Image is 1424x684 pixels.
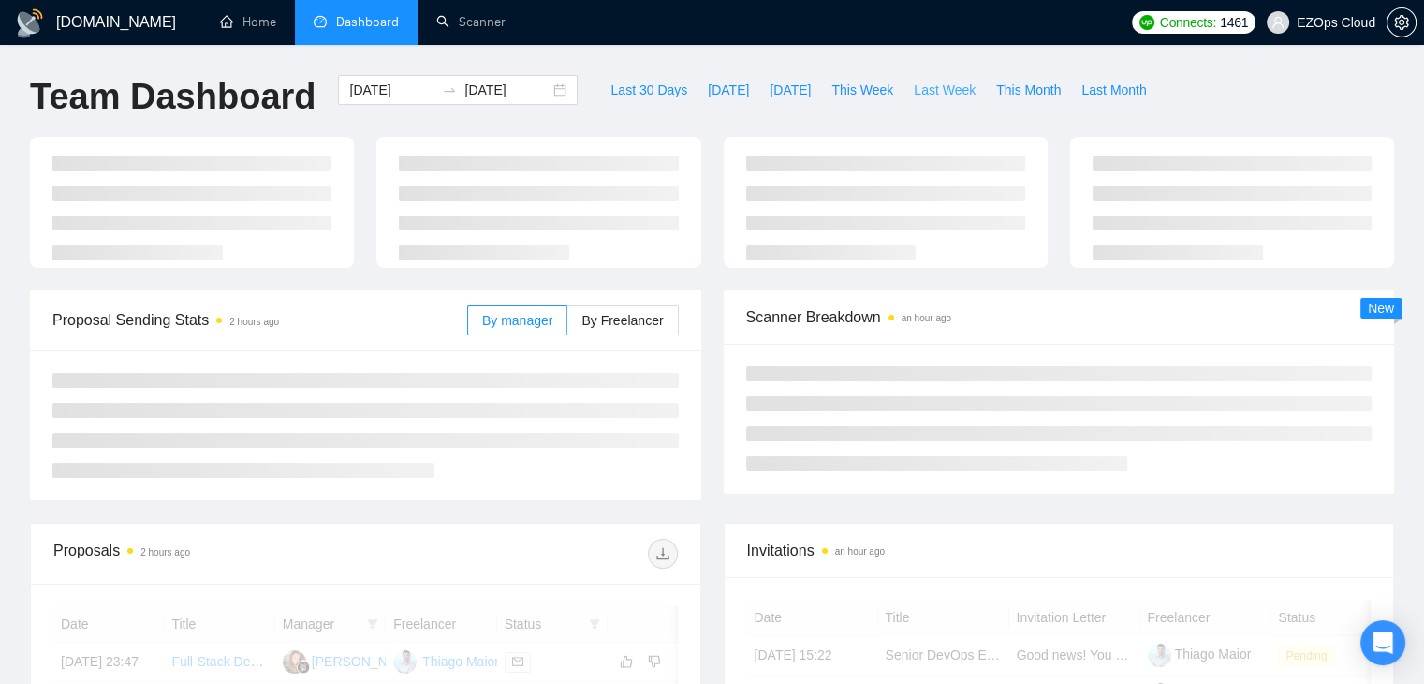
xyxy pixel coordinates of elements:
span: user [1271,16,1285,29]
div: Open Intercom Messenger [1360,620,1405,665]
span: [DATE] [770,80,811,100]
span: Dashboard [336,14,399,30]
span: to [442,82,457,97]
time: an hour ago [902,313,951,323]
span: Last 30 Days [610,80,687,100]
time: 2 hours ago [229,317,279,327]
button: [DATE] [759,75,821,105]
img: logo [15,8,45,38]
time: an hour ago [835,546,885,557]
button: setting [1387,7,1417,37]
span: Scanner Breakdown [746,305,1373,329]
div: Proposals [53,539,365,569]
span: New [1368,301,1394,316]
span: swap-right [442,82,457,97]
span: By manager [482,313,552,328]
a: searchScanner [436,14,506,30]
span: setting [1387,15,1416,30]
h1: Team Dashboard [30,75,316,119]
button: [DATE] [697,75,759,105]
button: Last Week [903,75,986,105]
span: dashboard [314,15,327,28]
span: Last Month [1081,80,1146,100]
img: upwork-logo.png [1139,15,1154,30]
input: Start date [349,80,434,100]
input: End date [464,80,550,100]
span: Connects: [1160,12,1216,33]
span: Last Week [914,80,976,100]
span: This Week [831,80,893,100]
span: Proposal Sending Stats [52,308,467,332]
span: Invitations [747,539,1372,562]
button: This Week [821,75,903,105]
button: Last 30 Days [600,75,697,105]
button: Last Month [1071,75,1156,105]
span: By Freelancer [581,313,663,328]
span: This Month [996,80,1061,100]
a: homeHome [220,14,276,30]
span: [DATE] [708,80,749,100]
a: setting [1387,15,1417,30]
time: 2 hours ago [140,547,190,558]
button: This Month [986,75,1071,105]
span: 1461 [1220,12,1248,33]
